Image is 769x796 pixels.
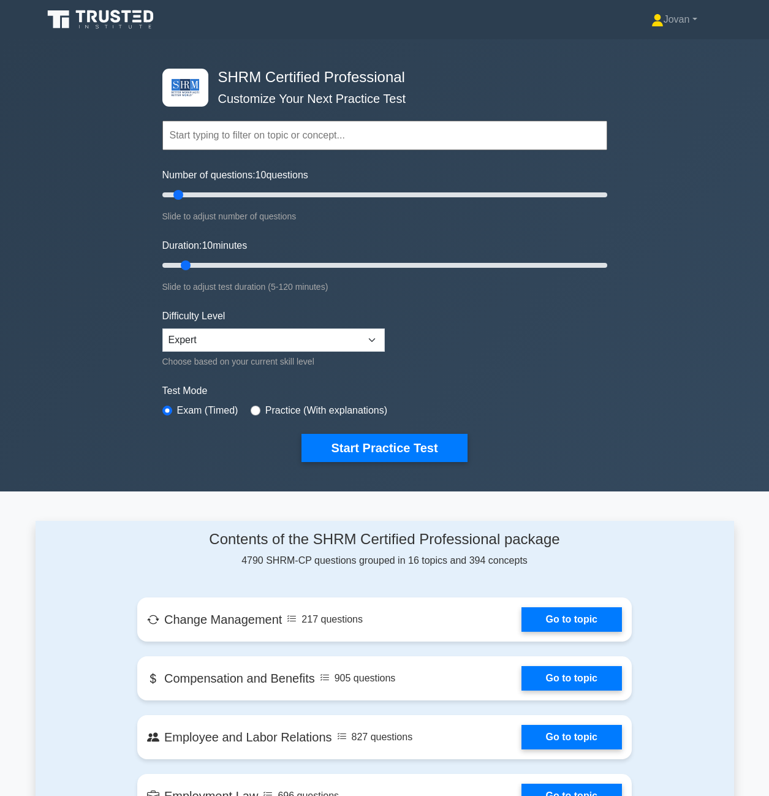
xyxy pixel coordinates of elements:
[256,170,267,180] span: 10
[265,403,387,418] label: Practice (With explanations)
[162,354,385,369] div: Choose based on your current skill level
[521,607,622,632] a: Go to topic
[162,238,248,253] label: Duration: minutes
[177,403,238,418] label: Exam (Timed)
[162,309,225,324] label: Difficulty Level
[137,531,632,548] h4: Contents of the SHRM Certified Professional package
[622,7,727,32] a: Jovan
[521,666,622,691] a: Go to topic
[213,69,547,86] h4: SHRM Certified Professional
[162,384,607,398] label: Test Mode
[137,531,632,568] div: 4790 SHRM-CP questions grouped in 16 topics and 394 concepts
[202,240,213,251] span: 10
[162,209,607,224] div: Slide to adjust number of questions
[301,434,467,462] button: Start Practice Test
[162,168,308,183] label: Number of questions: questions
[521,725,622,749] a: Go to topic
[162,279,607,294] div: Slide to adjust test duration (5-120 minutes)
[162,121,607,150] input: Start typing to filter on topic or concept...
